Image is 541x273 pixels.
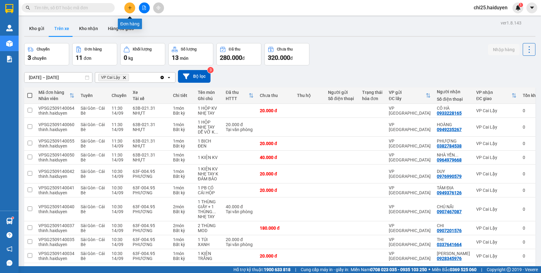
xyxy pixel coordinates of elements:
[112,122,126,127] div: 11:30
[133,90,167,95] div: Xe
[133,237,167,242] div: 63F-004.95
[112,169,126,174] div: 10:30
[328,96,356,101] div: Số điện thoại
[428,268,430,271] span: ⚪️
[112,152,126,157] div: 11:30
[220,54,242,61] span: 280.000
[173,127,192,132] div: Bất kỳ
[81,237,105,247] span: Sài Gòn - Cái Bè
[81,139,105,148] span: Sài Gòn - Cái Bè
[212,209,216,214] span: ...
[223,87,257,104] th: Toggle SortBy
[38,111,74,116] div: thinh.haiduyen
[6,25,13,31] img: warehouse-icon
[133,111,167,116] div: NHỰT
[112,228,126,233] div: 14/09
[476,125,517,130] div: VP Cai Lậy
[437,185,470,190] div: TÁM ĐỊA
[160,75,165,80] svg: Clear all
[351,266,427,273] span: Miền Nam
[38,169,74,174] div: VPSG2509140042
[455,152,459,157] span: ...
[112,190,126,195] div: 14/09
[81,106,105,116] span: Sài Gòn - Cái Bè
[362,96,383,101] div: hóa đơn
[215,130,218,134] span: ...
[242,56,245,61] span: đ
[437,204,470,209] div: CHÚ NÃI
[173,106,192,111] div: 1 món
[133,127,167,132] div: NHỰT
[38,223,74,228] div: VPSG2509140037
[6,40,13,47] img: warehouse-icon
[112,139,126,143] div: 11:30
[226,204,254,209] div: 40.000 đ
[260,141,291,146] div: 20.000 đ
[529,5,535,11] span: caret-down
[49,21,74,36] button: Trên xe
[112,106,126,111] div: 11:30
[38,139,74,143] div: VPSG2509140055
[198,223,220,233] div: 2 THÙNG MOD
[112,93,126,98] div: Chuyến
[523,226,538,231] div: 0
[476,108,517,113] div: VP Cai Lậy
[173,157,192,162] div: Bất kỳ
[139,2,150,13] button: file-add
[12,217,14,219] sup: 1
[198,251,220,261] div: 1 KIỆN TRẮNG
[260,171,291,176] div: 20.000 đ
[198,171,220,181] div: NHẸ TAY K ĐẢM BẢO
[38,242,74,247] div: thinh.haiduyen
[260,226,291,231] div: 180.000 đ
[473,87,520,104] th: Toggle SortBy
[98,74,129,81] span: VP Cai Lậy, close by backspace
[437,97,470,102] div: Số điện thoại
[437,152,470,157] div: NHÀ YẾN ĐỨC THÀNH
[38,185,74,190] div: VPSG2509140041
[198,166,220,171] div: 1 KIỆN KV
[133,190,167,195] div: PHƯƠNG
[35,87,78,104] th: Toggle SortBy
[198,214,220,219] div: NHẸ TAY
[124,54,127,61] span: 0
[476,253,517,258] div: VP Cai Lậy
[389,152,431,162] div: VP [GEOGRAPHIC_DATA]
[81,251,105,261] span: Sài Gòn - Cái Bè
[260,155,291,160] div: 40.000 đ
[389,251,431,261] div: VP [GEOGRAPHIC_DATA]
[437,256,462,261] div: 0928345976
[133,209,167,214] div: PHƯƠNG
[437,174,462,179] div: 0976990579
[7,260,12,266] span: message
[476,155,517,160] div: VP Cai Lậy
[264,267,290,272] strong: 1900 633 818
[216,43,261,65] button: Đã thu280.000đ
[7,246,12,252] span: notification
[488,44,520,55] button: Nhập hàng
[103,21,139,36] button: Hàng đã giao
[38,228,74,233] div: thinh.haiduyen
[124,2,135,13] button: plus
[295,266,296,273] span: |
[437,223,470,228] div: CHI
[133,106,167,111] div: 63B-021.31
[173,237,192,242] div: 1 món
[437,106,470,111] div: CÔ HÀ
[437,237,470,242] div: THI
[118,19,142,29] div: Đơn hàng
[520,3,522,7] span: 1
[523,125,538,130] div: 0
[362,90,383,95] div: Trạng thái
[112,223,126,228] div: 10:30
[112,174,126,179] div: 14/09
[389,223,431,233] div: VP [GEOGRAPHIC_DATA]
[38,96,69,101] div: Nhân viên
[476,188,517,193] div: VP Cai Lậy
[437,242,462,247] div: 0337641664
[38,157,74,162] div: thinh.haiduyen
[290,56,293,61] span: đ
[38,143,74,148] div: thinh.haiduyen
[38,256,74,261] div: thinh.haiduyen
[198,155,220,160] div: 1 KIỆN KV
